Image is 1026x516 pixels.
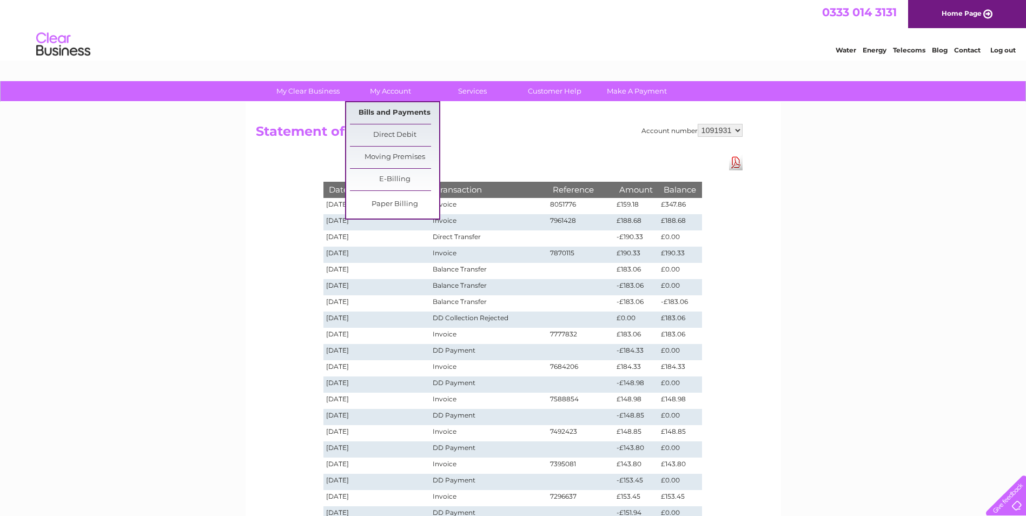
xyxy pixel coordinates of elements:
[658,490,701,506] td: £153.45
[547,247,614,263] td: 7870115
[658,344,701,360] td: £0.00
[641,124,743,137] div: Account number
[614,263,658,279] td: £183.06
[614,198,658,214] td: £159.18
[863,46,886,54] a: Energy
[323,360,431,376] td: [DATE]
[614,393,658,409] td: £148.98
[323,441,431,458] td: [DATE]
[430,490,547,506] td: Invoice
[323,376,431,393] td: [DATE]
[430,263,547,279] td: Balance Transfer
[430,344,547,360] td: DD Payment
[658,458,701,474] td: £143.80
[430,376,547,393] td: DD Payment
[323,198,431,214] td: [DATE]
[658,425,701,441] td: £148.85
[323,247,431,263] td: [DATE]
[346,81,435,101] a: My Account
[547,198,614,214] td: 8051776
[430,441,547,458] td: DD Payment
[893,46,925,54] a: Telecoms
[350,102,439,124] a: Bills and Payments
[658,360,701,376] td: £184.33
[547,393,614,409] td: 7588854
[430,279,547,295] td: Balance Transfer
[258,6,769,52] div: Clear Business is a trading name of Verastar Limited (registered in [GEOGRAPHIC_DATA] No. 3667643...
[614,360,658,376] td: £184.33
[430,295,547,312] td: Balance Transfer
[614,425,658,441] td: £148.85
[658,474,701,490] td: £0.00
[263,81,353,101] a: My Clear Business
[430,182,547,197] th: Transaction
[614,458,658,474] td: £143.80
[323,474,431,490] td: [DATE]
[658,393,701,409] td: £148.98
[658,441,701,458] td: £0.00
[430,360,547,376] td: Invoice
[323,263,431,279] td: [DATE]
[836,46,856,54] a: Water
[658,198,701,214] td: £347.86
[658,376,701,393] td: £0.00
[428,81,517,101] a: Services
[614,490,658,506] td: £153.45
[990,46,1016,54] a: Log out
[614,247,658,263] td: £190.33
[430,458,547,474] td: Invoice
[658,214,701,230] td: £188.68
[547,214,614,230] td: 7961428
[547,490,614,506] td: 7296637
[658,279,701,295] td: £0.00
[350,169,439,190] a: E-Billing
[614,474,658,490] td: -£153.45
[323,490,431,506] td: [DATE]
[323,214,431,230] td: [DATE]
[614,182,658,197] th: Amount
[36,28,91,61] img: logo.png
[430,425,547,441] td: Invoice
[822,5,897,19] a: 0333 014 3131
[614,295,658,312] td: -£183.06
[323,279,431,295] td: [DATE]
[430,393,547,409] td: Invoice
[323,409,431,425] td: [DATE]
[323,312,431,328] td: [DATE]
[430,230,547,247] td: Direct Transfer
[323,458,431,474] td: [DATE]
[256,124,743,144] h2: Statement of Accounts
[430,198,547,214] td: Invoice
[430,214,547,230] td: Invoice
[430,474,547,490] td: DD Payment
[658,263,701,279] td: £0.00
[430,247,547,263] td: Invoice
[430,312,547,328] td: DD Collection Rejected
[658,295,701,312] td: -£183.06
[658,312,701,328] td: £183.06
[323,295,431,312] td: [DATE]
[954,46,981,54] a: Contact
[614,328,658,344] td: £183.06
[547,425,614,441] td: 7492423
[658,409,701,425] td: £0.00
[614,376,658,393] td: -£148.98
[592,81,681,101] a: Make A Payment
[614,312,658,328] td: £0.00
[430,328,547,344] td: Invoice
[323,182,431,197] th: Date
[323,328,431,344] td: [DATE]
[932,46,948,54] a: Blog
[323,344,431,360] td: [DATE]
[350,147,439,168] a: Moving Premises
[658,230,701,247] td: £0.00
[614,279,658,295] td: -£183.06
[323,393,431,409] td: [DATE]
[614,441,658,458] td: -£143.80
[323,230,431,247] td: [DATE]
[510,81,599,101] a: Customer Help
[350,124,439,146] a: Direct Debit
[658,328,701,344] td: £183.06
[658,182,701,197] th: Balance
